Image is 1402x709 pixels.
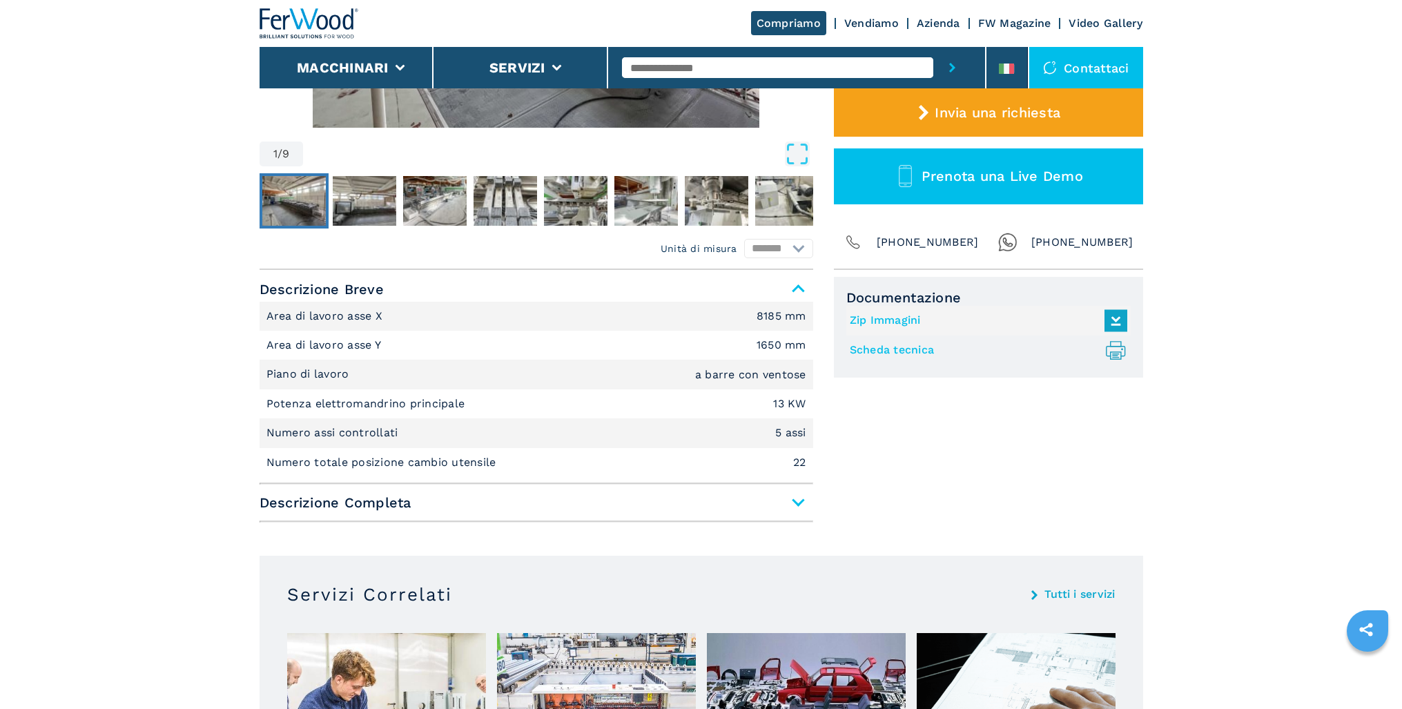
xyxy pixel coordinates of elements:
em: 1650 mm [757,340,806,351]
img: 06c64358cd54bbb1c0d5e277d7540e21 [474,176,537,226]
img: e679fcaed544cfd0318b3d995d93c991 [685,176,748,226]
span: [PHONE_NUMBER] [877,233,979,252]
span: Descrizione Breve [260,277,813,302]
nav: Thumbnail Navigation [260,173,813,229]
img: 22ce060b8cae303d87f8e457dd5c15d4 [403,176,467,226]
a: sharethis [1349,612,1383,647]
img: 8348be618487fca07faf00a00523955a [333,176,396,226]
span: 9 [282,148,289,159]
iframe: Chat [1343,647,1392,699]
a: Compriamo [751,11,826,35]
button: Go to Slide 8 [752,173,821,229]
em: 5 assi [775,427,806,438]
em: 22 [793,457,806,468]
p: Potenza elettromandrino principale [266,396,469,411]
a: Zip Immagini [850,309,1120,332]
span: 1 [273,148,278,159]
button: Go to Slide 5 [541,173,610,229]
a: Video Gallery [1069,17,1142,30]
p: Area di lavoro asse Y [266,338,385,353]
div: Descrizione Breve [260,302,813,477]
span: Invia una richiesta [935,104,1060,121]
img: 9158ef8b57ef96c833e935df4a1a6e6d [544,176,607,226]
em: 13 KW [773,398,806,409]
button: Go to Slide 7 [682,173,751,229]
a: FW Magazine [978,17,1051,30]
a: Scheda tecnica [850,339,1120,362]
a: Vendiamo [844,17,899,30]
button: Prenota una Live Demo [834,148,1143,204]
img: Ferwood [260,8,359,39]
button: Go to Slide 2 [330,173,399,229]
img: Whatsapp [998,233,1018,252]
img: Phone [844,233,863,252]
img: 5e14c781e5024d2bc2c03b0f854f1dfa [755,176,819,226]
em: Unità di misura [661,242,737,255]
span: Prenota una Live Demo [922,168,1083,184]
span: Descrizione Completa [260,490,813,515]
button: Go to Slide 3 [400,173,469,229]
button: Go to Slide 6 [612,173,681,229]
em: a barre con ventose [695,369,806,380]
div: Contattaci [1029,47,1143,88]
h3: Servizi Correlati [287,583,452,605]
a: Tutti i servizi [1044,589,1116,600]
img: Contattaci [1043,61,1057,75]
em: 8185 mm [757,311,806,322]
button: Go to Slide 1 [260,173,329,229]
button: Servizi [489,59,545,76]
button: Macchinari [297,59,389,76]
img: fb38b71be52cb4fe5756f61d8d34c1ab [262,176,326,226]
button: submit-button [933,47,971,88]
a: Azienda [917,17,960,30]
button: Open Fullscreen [306,142,809,166]
span: / [278,148,282,159]
button: Invia una richiesta [834,88,1143,137]
button: Go to Slide 4 [471,173,540,229]
p: Piano di lavoro [266,367,353,382]
p: Area di lavoro asse X [266,309,387,324]
span: Documentazione [846,289,1131,306]
p: Numero totale posizione cambio utensile [266,455,500,470]
img: 4a6b27d8bd22cdfa10a900d3620ba4b4 [614,176,678,226]
span: [PHONE_NUMBER] [1031,233,1133,252]
p: Numero assi controllati [266,425,402,440]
